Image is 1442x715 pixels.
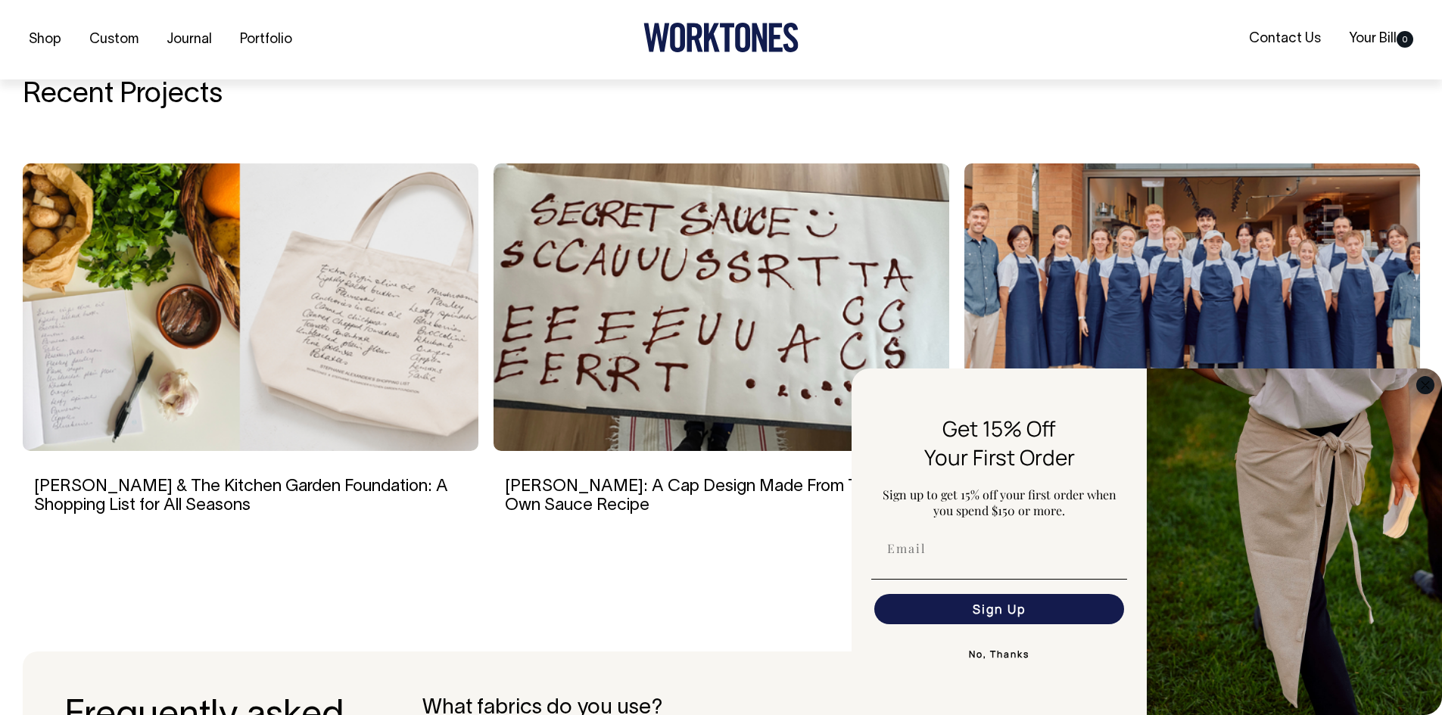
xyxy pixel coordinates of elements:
[494,163,949,451] img: Rosheen Kaul: A Cap Design Made From The Chef’s Own Sauce Recipe
[942,414,1056,443] span: Get 15% Off
[23,163,478,451] img: Stephanie Alexander & The Kitchen Garden Foundation: A Shopping List for All Seasons
[34,479,448,512] a: [PERSON_NAME] & The Kitchen Garden Foundation: A Shopping List for All Seasons
[234,27,298,52] a: Portfolio
[1416,376,1434,394] button: Close dialog
[874,594,1124,624] button: Sign Up
[871,639,1127,670] button: No, Thanks
[883,487,1117,518] span: Sign up to get 15% off your first order when you spend $150 or more.
[871,579,1127,580] img: underline
[1397,31,1413,48] span: 0
[23,79,1419,111] h4: Recent Projects
[1243,26,1327,51] a: Contact Us
[964,163,1420,451] img: Idle, Brisbane: One of Many Collaborations with Anyday Hospitality
[852,368,1442,715] div: FLYOUT Form
[1147,368,1442,715] img: 5e34ad8f-4f05-4173-92a8-ea475ee49ac9.jpeg
[1343,26,1419,51] a: Your Bill0
[924,443,1075,471] span: Your First Order
[505,479,930,512] a: [PERSON_NAME]: A Cap Design Made From The Chef’s Own Sauce Recipe
[23,27,67,52] a: Shop
[874,533,1124,564] input: Email
[160,27,218,52] a: Journal
[83,27,145,52] a: Custom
